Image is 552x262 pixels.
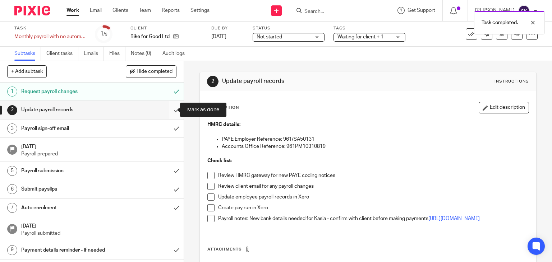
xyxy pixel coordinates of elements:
[218,193,529,201] p: Update employee payroll records in Xero
[207,122,240,127] strong: HMRC details:
[7,245,17,255] div: 9
[222,143,529,150] p: Accounts Office Reference: 961PM10310819
[218,215,529,222] p: Payroll notes: New bank details needed for Kasia - confirm with client before making payments
[7,123,17,134] div: 3
[21,202,115,213] h1: Auto enrolment
[7,203,17,213] div: 7
[162,7,180,14] a: Reports
[21,184,115,195] h1: Submit payslips
[479,102,529,113] button: Edit description
[131,47,157,61] a: Notes (0)
[90,7,102,14] a: Email
[21,104,115,115] h1: Update payroll records
[130,25,202,31] label: Client
[21,123,115,134] h1: Payroll sign-off email
[100,30,107,38] div: 1
[218,172,529,179] p: Review HMRC gateway for new PAYE coding notices
[21,141,176,150] h1: [DATE]
[103,32,107,36] small: /9
[207,76,218,87] div: 2
[21,86,115,97] h1: Request payroll changes
[257,34,282,39] span: Not started
[7,105,17,115] div: 2
[207,105,239,111] p: Description
[14,47,41,61] a: Subtasks
[14,33,86,40] div: Monthly payroll with no automated e-mail
[518,5,530,17] img: svg%3E
[14,25,86,31] label: Task
[21,221,176,230] h1: [DATE]
[190,7,210,14] a: Settings
[222,136,529,143] p: PAYE Employer Reference: 961/SA50131
[218,183,529,190] p: Review client email for any payroll changes
[66,7,79,14] a: Work
[494,79,529,84] div: Instructions
[84,47,104,61] a: Emails
[14,6,50,15] img: Pixie
[253,25,325,31] label: Status
[21,245,115,256] h1: Payment details reminder - if needed
[21,165,115,176] h1: Payroll submission
[207,158,232,163] strong: Check list:
[46,47,78,61] a: Client tasks
[7,65,47,78] button: + Add subtask
[218,204,529,211] p: Create pay run in Xero
[428,216,480,221] a: [URL][DOMAIN_NAME]
[7,166,17,176] div: 5
[139,7,151,14] a: Team
[137,69,172,75] span: Hide completed
[337,34,383,39] span: Waiting for client + 1
[207,247,242,251] span: Attachments
[7,86,17,97] div: 1
[112,7,128,14] a: Clients
[222,78,383,85] h1: Update payroll records
[482,19,518,26] p: Task completed.
[126,65,176,78] button: Hide completed
[21,150,176,158] p: Payroll prepared
[130,33,170,40] p: Bike for Good Ltd
[162,47,190,61] a: Audit logs
[7,184,17,194] div: 6
[21,230,176,237] p: Payroll submitted
[109,47,125,61] a: Files
[211,34,226,39] span: [DATE]
[211,25,244,31] label: Due by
